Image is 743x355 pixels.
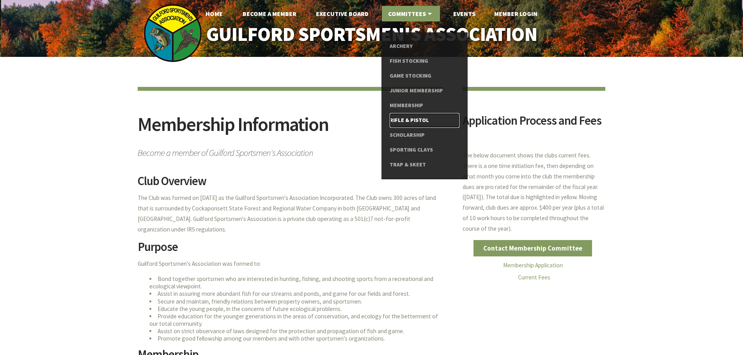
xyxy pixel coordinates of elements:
li: Secure and maintain, friendly relations between property owners, and sportsmen. [149,298,443,305]
h2: Membership Information [138,115,443,144]
a: Scholarship [390,128,459,143]
p: Guilford Sportsmen's Association was formed to: [138,259,443,269]
a: Contact Membership Committee [473,240,592,256]
a: Events [447,6,482,21]
a: Membership [390,98,459,113]
li: Assist in assuring more abundant fish for our streams and ponds, and game for our fields and forest. [149,290,443,297]
li: Provide education for the younger generations in the areas of conservation, and ecology for the b... [149,313,443,327]
a: Member Login [488,6,544,21]
h2: Purpose [138,241,443,259]
a: Guilford Sportsmen's Association [190,18,553,51]
a: Executive Board [310,6,375,21]
li: Assist on strict observance of laws designed for the protection and propagation of fish and game. [149,327,443,335]
a: Archery [390,39,459,54]
a: Rifle & Pistol [390,113,459,128]
a: Current Fees [518,274,550,281]
li: Bond together sportsmen who are interested in hunting, fishing, and shooting sports from a recrea... [149,275,443,290]
a: Home [199,6,229,21]
span: Become a member of Guilford Sportsmen's Association [138,144,443,157]
a: Junior Membership [390,83,459,98]
h2: Club Overview [138,175,443,193]
p: The below document shows the clubs current fees. There is a one time initiation fee, then dependi... [463,150,606,234]
a: Fish Stocking [390,54,459,69]
a: Committees [382,6,440,21]
a: Trap & Skeet [390,157,459,172]
a: Become A Member [236,6,303,21]
li: Educate the young people, in the concerns of future ecological problems. [149,305,443,313]
a: Membership Application [503,261,563,269]
h2: Application Process and Fees [463,115,606,132]
p: The Club was formed on [DATE] as the Guilford Sportsmen's Association Incorporated. The Club owns... [138,193,443,235]
a: Game Stocking [390,69,459,83]
a: Sporting Clays [390,143,459,157]
li: Promote good fellowship among our members and with other sportsmen's organizations. [149,335,443,342]
img: logo_sm.png [144,4,202,62]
